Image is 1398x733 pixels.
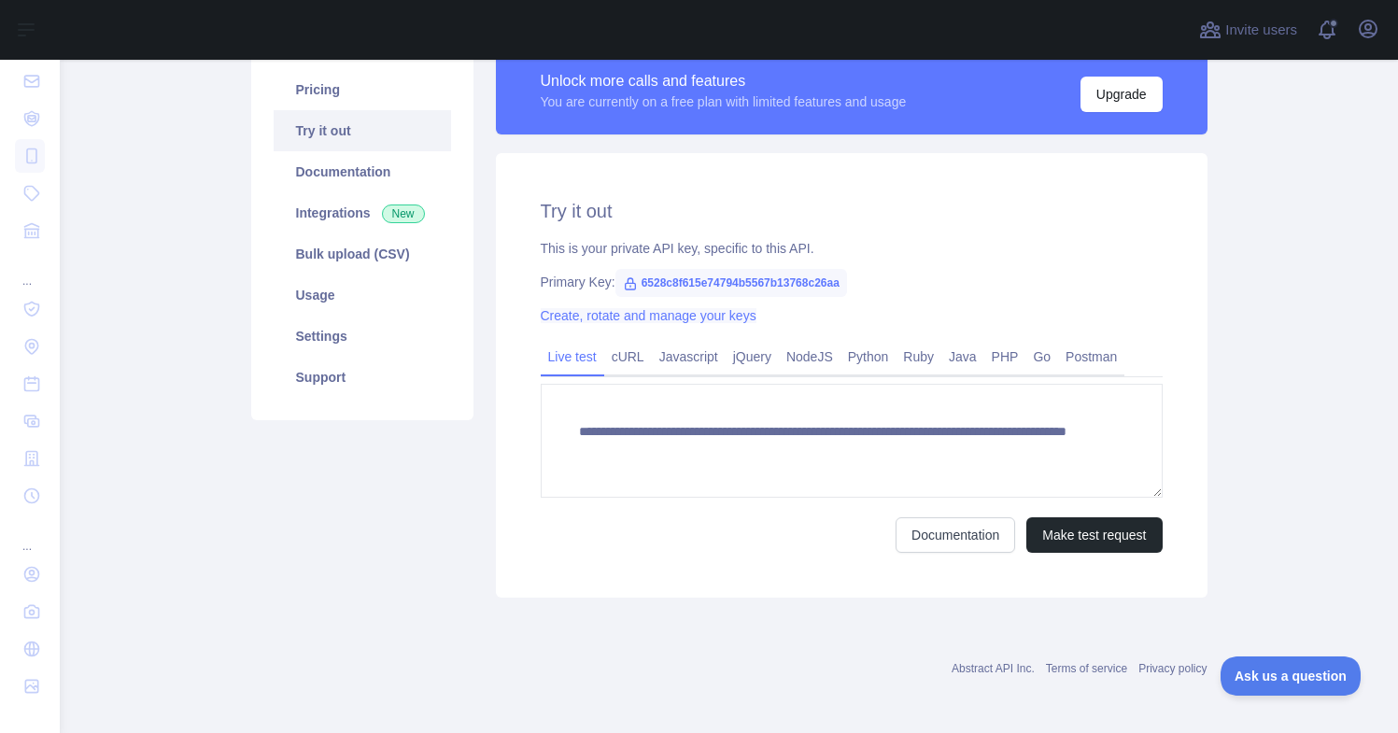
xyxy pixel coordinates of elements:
a: Postman [1058,342,1124,372]
button: Upgrade [1080,77,1163,112]
a: Support [274,357,451,398]
a: Ruby [896,342,941,372]
div: You are currently on a free plan with limited features and usage [541,92,907,111]
div: Primary Key: [541,273,1163,291]
a: PHP [984,342,1026,372]
a: Bulk upload (CSV) [274,233,451,275]
a: Javascript [652,342,726,372]
a: Documentation [274,151,451,192]
span: 6528c8f615e74794b5567b13768c26aa [615,269,847,297]
a: Python [840,342,897,372]
a: Live test [541,342,604,372]
h2: Try it out [541,198,1163,224]
span: New [382,204,425,223]
a: Settings [274,316,451,357]
a: Go [1025,342,1058,372]
a: Abstract API Inc. [952,662,1035,675]
a: Documentation [896,517,1015,553]
button: Make test request [1026,517,1162,553]
a: cURL [604,342,652,372]
button: Invite users [1195,15,1301,45]
iframe: Toggle Customer Support [1221,656,1361,696]
span: Invite users [1225,20,1297,41]
div: ... [15,516,45,554]
a: Create, rotate and manage your keys [541,308,756,323]
a: Usage [274,275,451,316]
div: Unlock more calls and features [541,70,907,92]
a: Try it out [274,110,451,151]
a: Terms of service [1046,662,1127,675]
a: Privacy policy [1138,662,1207,675]
a: Pricing [274,69,451,110]
div: This is your private API key, specific to this API. [541,239,1163,258]
a: NodeJS [779,342,840,372]
a: Java [941,342,984,372]
div: ... [15,251,45,289]
a: jQuery [726,342,779,372]
a: Integrations New [274,192,451,233]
